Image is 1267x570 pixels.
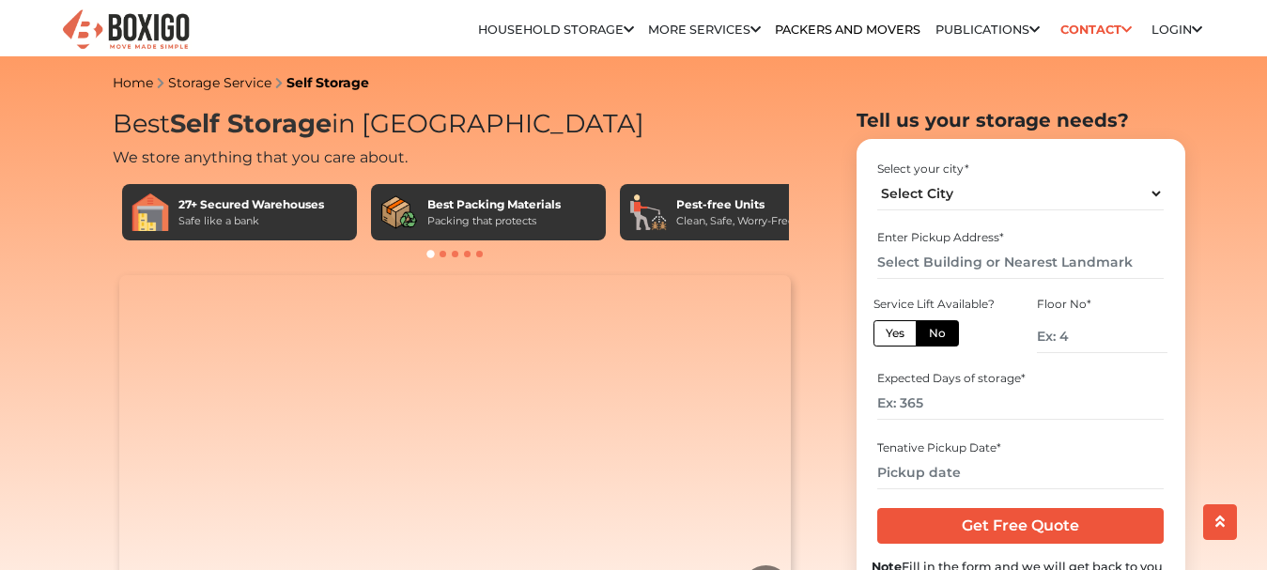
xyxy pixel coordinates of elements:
[676,213,795,229] div: Clean, Safe, Worry-Free
[873,296,1003,313] div: Service Lift Available?
[857,109,1185,131] h2: Tell us your storage needs?
[131,193,169,231] img: 27+ Secured Warehouses
[648,23,761,37] a: More services
[676,196,795,213] div: Pest-free Units
[380,193,418,231] img: Best Packing Materials
[877,161,1164,177] div: Select your city
[478,23,634,37] a: Household Storage
[873,320,917,347] label: Yes
[427,196,561,213] div: Best Packing Materials
[877,439,1164,456] div: Tenative Pickup Date
[113,148,408,166] span: We store anything that you care about.
[877,456,1164,489] input: Pickup date
[877,387,1164,420] input: Ex: 365
[113,74,153,91] a: Home
[1037,320,1167,353] input: Ex: 4
[178,213,324,229] div: Safe like a bank
[113,109,798,140] h1: Best in [GEOGRAPHIC_DATA]
[629,193,667,231] img: Pest-free Units
[170,108,332,139] span: Self Storage
[1203,504,1237,540] button: scroll up
[427,213,561,229] div: Packing that protects
[935,23,1040,37] a: Publications
[178,196,324,213] div: 27+ Secured Warehouses
[1037,296,1167,313] div: Floor No
[60,8,192,54] img: Boxigo
[877,229,1164,246] div: Enter Pickup Address
[916,320,959,347] label: No
[877,246,1164,279] input: Select Building or Nearest Landmark
[1151,23,1202,37] a: Login
[775,23,920,37] a: Packers and Movers
[168,74,271,91] a: Storage Service
[1054,15,1137,44] a: Contact
[877,508,1164,544] input: Get Free Quote
[877,370,1164,387] div: Expected Days of storage
[286,74,369,91] a: Self Storage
